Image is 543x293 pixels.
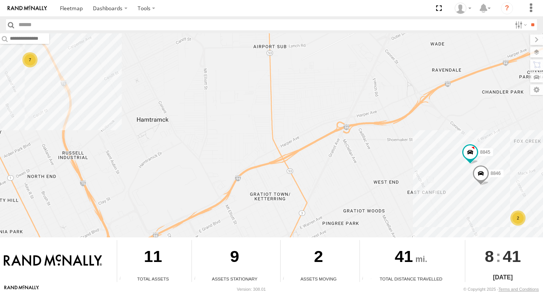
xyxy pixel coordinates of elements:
[4,285,39,293] a: Visit our Website
[117,276,129,282] div: Total number of Enabled Assets
[192,276,203,282] div: Total number of assets current stationary.
[501,2,513,14] i: ?
[360,276,371,282] div: Total distance travelled by all assets within specified date range and applied filters
[480,149,490,154] span: 8845
[463,287,539,291] div: © Copyright 2025 -
[281,276,292,282] div: Total number of assets current in transit.
[192,240,278,276] div: 9
[117,240,189,276] div: 11
[503,240,521,273] span: 41
[510,210,526,226] div: 2
[491,170,501,176] span: 8846
[512,19,528,30] label: Search Filter Options
[281,240,357,276] div: 2
[465,273,540,282] div: [DATE]
[530,84,543,95] label: Map Settings
[192,276,278,282] div: Assets Stationary
[360,240,463,276] div: 41
[237,287,266,291] div: Version: 308.01
[360,276,463,282] div: Total Distance Travelled
[22,52,38,67] div: 7
[8,6,47,11] img: rand-logo.svg
[485,240,494,273] span: 8
[465,240,540,273] div: :
[452,3,474,14] div: Valeo Dash
[281,276,357,282] div: Assets Moving
[499,287,539,291] a: Terms and Conditions
[117,276,189,282] div: Total Assets
[4,254,102,267] img: Rand McNally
